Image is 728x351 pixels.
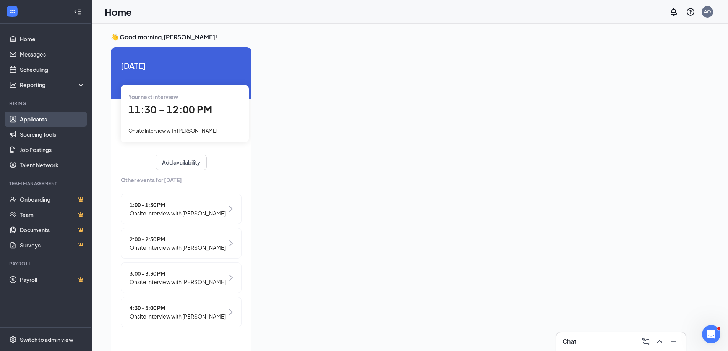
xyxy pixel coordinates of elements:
[20,142,85,157] a: Job Postings
[130,278,226,286] span: Onsite Interview with [PERSON_NAME]
[667,335,679,348] button: Minimize
[128,128,217,134] span: Onsite Interview with [PERSON_NAME]
[111,33,686,41] h3: 👋 Good morning, [PERSON_NAME] !
[20,62,85,77] a: Scheduling
[130,209,226,217] span: Onsite Interview with [PERSON_NAME]
[156,155,207,170] button: Add availability
[74,8,81,16] svg: Collapse
[20,336,73,343] div: Switch to admin view
[121,60,242,71] span: [DATE]
[641,337,650,346] svg: ComposeMessage
[130,235,226,243] span: 2:00 - 2:30 PM
[702,325,720,343] iframe: Intercom live chat
[20,127,85,142] a: Sourcing Tools
[20,31,85,47] a: Home
[9,81,17,89] svg: Analysis
[20,222,85,238] a: DocumentsCrown
[130,312,226,320] span: Onsite Interview with [PERSON_NAME]
[128,103,212,116] span: 11:30 - 12:00 PM
[8,8,16,15] svg: WorkstreamLogo
[20,207,85,222] a: TeamCrown
[130,243,226,252] span: Onsite Interview with [PERSON_NAME]
[20,238,85,253] a: SurveysCrown
[130,201,226,209] span: 1:00 - 1:30 PM
[686,7,695,16] svg: QuestionInfo
[20,112,85,127] a: Applicants
[20,47,85,62] a: Messages
[9,336,17,343] svg: Settings
[130,304,226,312] span: 4:30 - 5:00 PM
[9,180,84,187] div: Team Management
[669,7,678,16] svg: Notifications
[9,260,84,267] div: Payroll
[105,5,132,18] h1: Home
[669,337,678,346] svg: Minimize
[704,8,711,15] div: AO
[653,335,666,348] button: ChevronUp
[20,157,85,173] a: Talent Network
[128,93,178,100] span: Your next interview
[121,176,242,184] span: Other events for [DATE]
[20,272,85,287] a: PayrollCrown
[20,81,86,89] div: Reporting
[130,269,226,278] span: 3:00 - 3:30 PM
[655,337,664,346] svg: ChevronUp
[563,337,576,346] h3: Chat
[640,335,652,348] button: ComposeMessage
[20,192,85,207] a: OnboardingCrown
[9,100,84,107] div: Hiring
